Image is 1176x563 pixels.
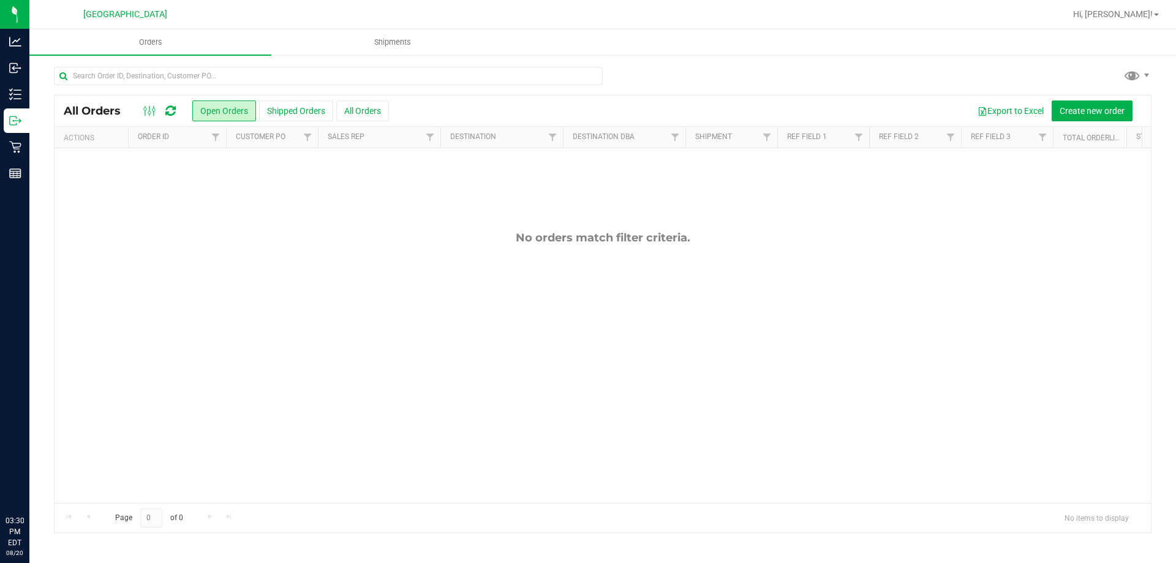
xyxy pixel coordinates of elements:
[665,127,685,148] a: Filter
[271,29,513,55] a: Shipments
[695,132,732,141] a: Shipment
[54,67,603,85] input: Search Order ID, Destination, Customer PO...
[138,132,169,141] a: Order ID
[450,132,496,141] a: Destination
[259,100,333,121] button: Shipped Orders
[787,132,827,141] a: Ref Field 1
[29,29,271,55] a: Orders
[64,104,133,118] span: All Orders
[1063,134,1129,142] a: Total Orderlines
[757,127,777,148] a: Filter
[123,37,179,48] span: Orders
[236,132,285,141] a: Customer PO
[573,132,635,141] a: Destination DBA
[12,465,49,502] iframe: Resource center
[971,132,1011,141] a: Ref Field 3
[970,100,1052,121] button: Export to Excel
[105,508,193,527] span: Page of 0
[206,127,226,148] a: Filter
[9,36,21,48] inline-svg: Analytics
[55,231,1151,244] div: No orders match filter criteria.
[543,127,563,148] a: Filter
[192,100,256,121] button: Open Orders
[420,127,440,148] a: Filter
[1052,100,1133,121] button: Create new order
[9,62,21,74] inline-svg: Inbound
[849,127,869,148] a: Filter
[9,88,21,100] inline-svg: Inventory
[1055,508,1139,527] span: No items to display
[6,548,24,557] p: 08/20
[298,127,318,148] a: Filter
[9,115,21,127] inline-svg: Outbound
[336,100,389,121] button: All Orders
[64,134,123,142] div: Actions
[6,515,24,548] p: 03:30 PM EDT
[9,141,21,153] inline-svg: Retail
[328,132,364,141] a: Sales Rep
[1033,127,1053,148] a: Filter
[941,127,961,148] a: Filter
[83,9,167,20] span: [GEOGRAPHIC_DATA]
[1073,9,1153,19] span: Hi, [PERSON_NAME]!
[1136,132,1163,141] a: Status
[1060,106,1125,116] span: Create new order
[879,132,919,141] a: Ref Field 2
[358,37,428,48] span: Shipments
[9,167,21,179] inline-svg: Reports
